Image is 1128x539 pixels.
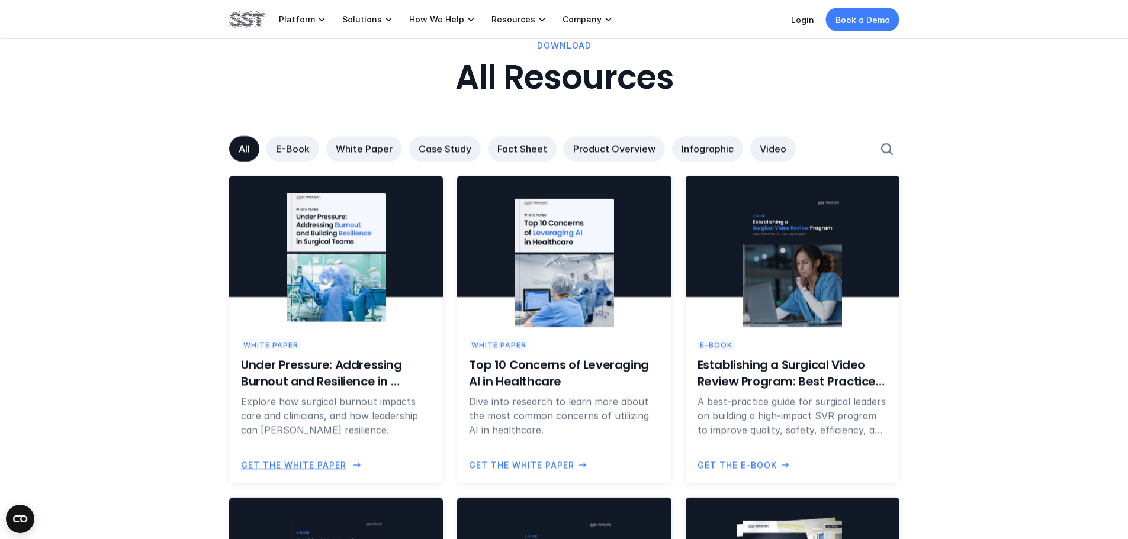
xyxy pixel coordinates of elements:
a: e-book coverE-BookEstablishing a Surgical Video Review Program: Best Practices for Lasting Impact... [685,176,899,483]
h6: Top 10 Concerns of Leveraging AI in Healthcare [469,356,659,389]
img: Top 10 Concerns of Leveraging AI in Healthcare white paper cover [514,199,613,327]
p: Dive into research to learn more about the most common concerns of utilizing AI in healthcare. [469,394,659,437]
p: Fact Sheet [497,143,547,155]
p: Resources [491,14,535,25]
p: E-Book [276,143,310,155]
p: Get the White Paper [241,458,346,471]
button: Search Icon [874,136,899,162]
p: Book a Demo [835,14,890,26]
p: White Paper [471,339,526,350]
p: All [239,143,250,155]
p: How We Help [409,14,464,25]
button: Open CMP widget [6,505,34,533]
a: Top 10 Concerns of Leveraging AI in Healthcare white paper coverWhite PaperTop 10 Concerns of Lev... [457,176,671,483]
p: White Paper [243,339,298,350]
p: Get the E-Book [697,458,776,471]
p: E-Book [699,339,732,350]
a: Under Pressure: Addressing Burnout and Resilience in Surgical Teams white paper coverWhite PaperU... [229,176,443,483]
p: A best-practice guide for surgical leaders on building a high-impact SVR program to improve quali... [697,394,887,437]
a: Book a Demo [826,8,899,31]
img: e-book cover [743,199,842,327]
p: White Paper [336,143,393,155]
p: Video [760,143,786,155]
p: download [537,39,592,52]
a: Login [791,15,814,25]
p: Get the White Paper [469,458,574,471]
h2: All Resources [455,59,673,98]
p: Product Overview [573,143,655,155]
h6: Under Pressure: Addressing Burnout and Resilience in Surgical Teams [241,356,431,389]
p: Solutions [342,14,382,25]
p: Case Study [419,143,471,155]
p: Platform [279,14,315,25]
p: Company [563,14,602,25]
img: SST logo [229,9,265,30]
p: Explore how surgical burnout impacts care and clinicians, and how leadership can [PERSON_NAME] re... [241,394,431,437]
p: Infographic [682,143,734,155]
img: Under Pressure: Addressing Burnout and Resilience in Surgical Teams white paper cover [286,193,385,322]
h6: Establishing a Surgical Video Review Program: Best Practices for Lasting Impact [697,356,887,389]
